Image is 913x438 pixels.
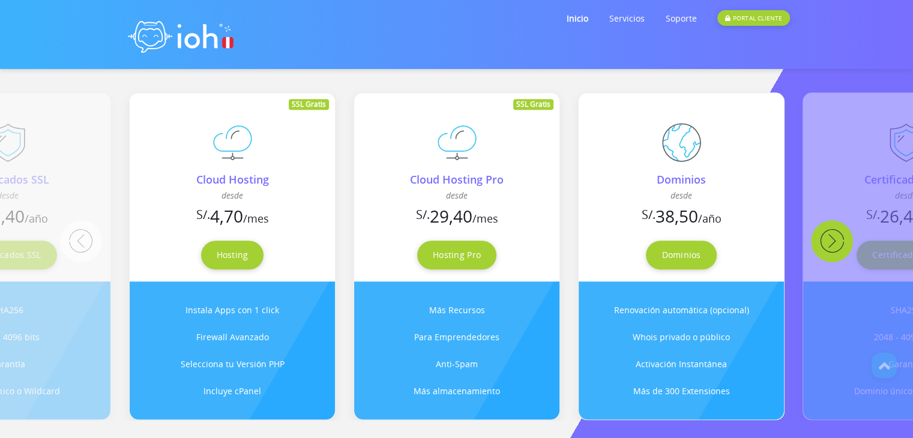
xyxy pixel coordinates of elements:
[417,241,496,269] a: Hosting Pro
[25,211,48,226] span: /año
[579,188,784,203] div: desde
[145,296,320,323] li: Instala Apps con 1 click
[369,296,544,323] li: Más Recursos
[594,296,769,323] li: Renovación automática (opcional)
[369,377,544,404] li: Más almacenamiento
[594,350,769,377] li: Activación Instantánea
[354,172,559,188] div: Cloud Hosting Pro
[289,99,329,110] div: SSL Gratis
[243,211,269,226] span: /mes
[354,203,559,229] div: 29,40
[416,206,430,223] sup: S/.
[717,10,789,26] div: PORTAL CLIENTE
[145,377,320,404] li: Incluye cPanel
[594,323,769,350] li: Whois privado o público
[369,350,544,377] li: Anti-Spam
[369,323,544,350] li: Para Emprendedores
[472,211,498,226] span: /mes
[642,206,655,223] sup: S/.
[201,241,264,269] a: Hosting
[145,350,320,377] li: Selecciona tu Versión PHP
[124,8,238,61] img: logo ioh
[811,220,853,262] button: Next
[513,99,553,110] div: SSL Gratis
[196,206,210,223] sup: S/.
[438,123,477,162] img: Cloud Hosting Pro
[145,323,320,350] li: Firewall Avanzado
[60,220,102,262] button: Previous
[130,188,335,203] div: desde
[130,172,335,188] div: Cloud Hosting
[866,206,880,223] sup: S/.
[594,377,769,404] li: Más de 300 Extensiones
[698,211,722,226] span: /año
[213,123,252,162] img: Cloud Hosting
[354,188,559,203] div: desde
[646,241,716,269] a: Dominios
[130,203,335,229] div: 4,70
[579,172,784,188] div: Dominios
[579,203,784,229] div: 38,50
[662,123,701,162] img: Dominios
